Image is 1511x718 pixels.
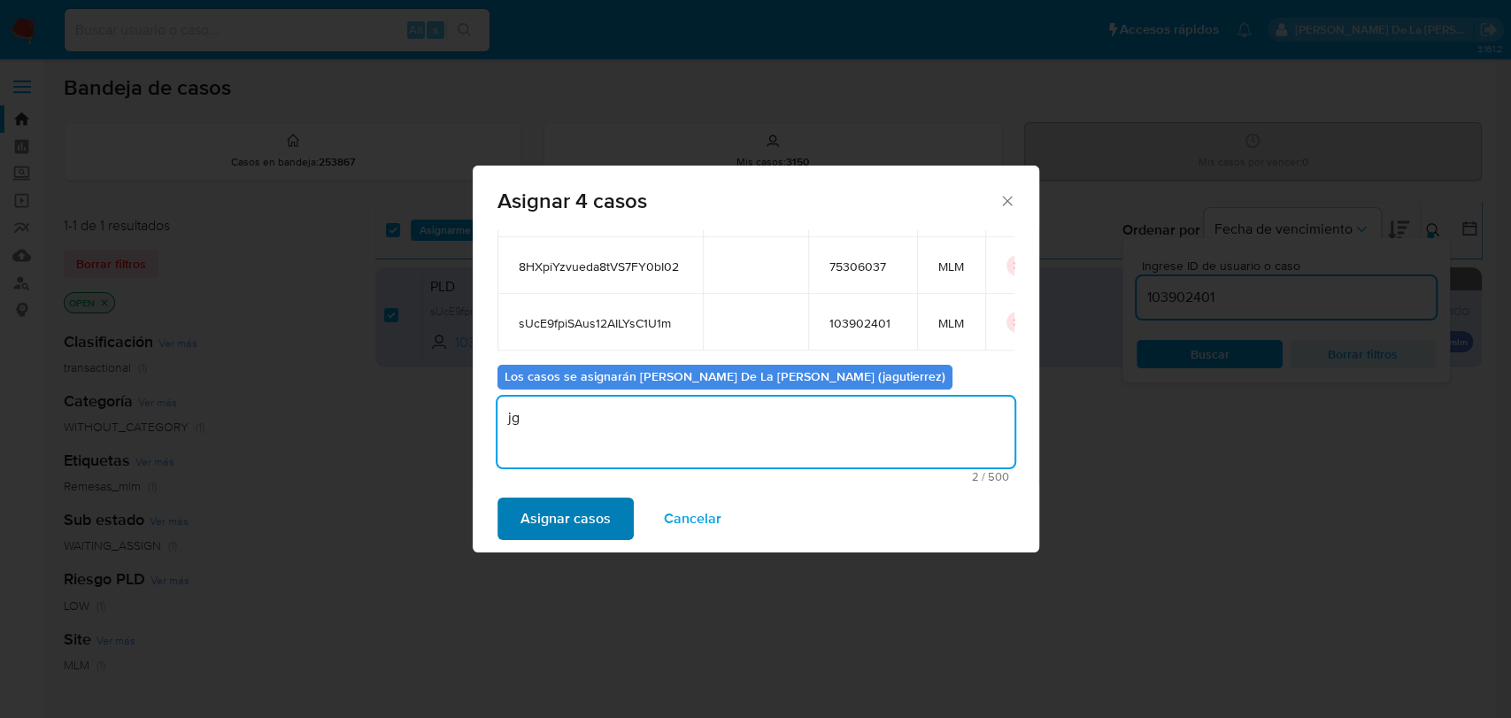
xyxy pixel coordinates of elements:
span: MLM [938,259,964,274]
span: sUcE9fpiSAus12AILYsC1U1m [519,315,682,331]
b: Los casos se asignarán [PERSON_NAME] De La [PERSON_NAME] (jagutierrez) [505,367,945,385]
button: Cerrar ventana [998,192,1014,208]
span: 103902401 [829,315,896,331]
button: icon-button [1006,312,1028,333]
span: Cancelar [664,499,721,538]
button: Asignar casos [497,498,634,540]
button: icon-button [1006,255,1028,276]
textarea: jg [497,397,1014,467]
span: Asignar casos [520,499,611,538]
div: assign-modal [473,166,1039,552]
span: 8HXpiYzvueda8tVS7FY0bI02 [519,259,682,274]
span: Asignar 4 casos [497,190,999,212]
span: MLM [938,315,964,331]
span: 75306037 [829,259,896,274]
span: Máximo 500 caracteres [503,471,1009,483]
button: Cancelar [641,498,744,540]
